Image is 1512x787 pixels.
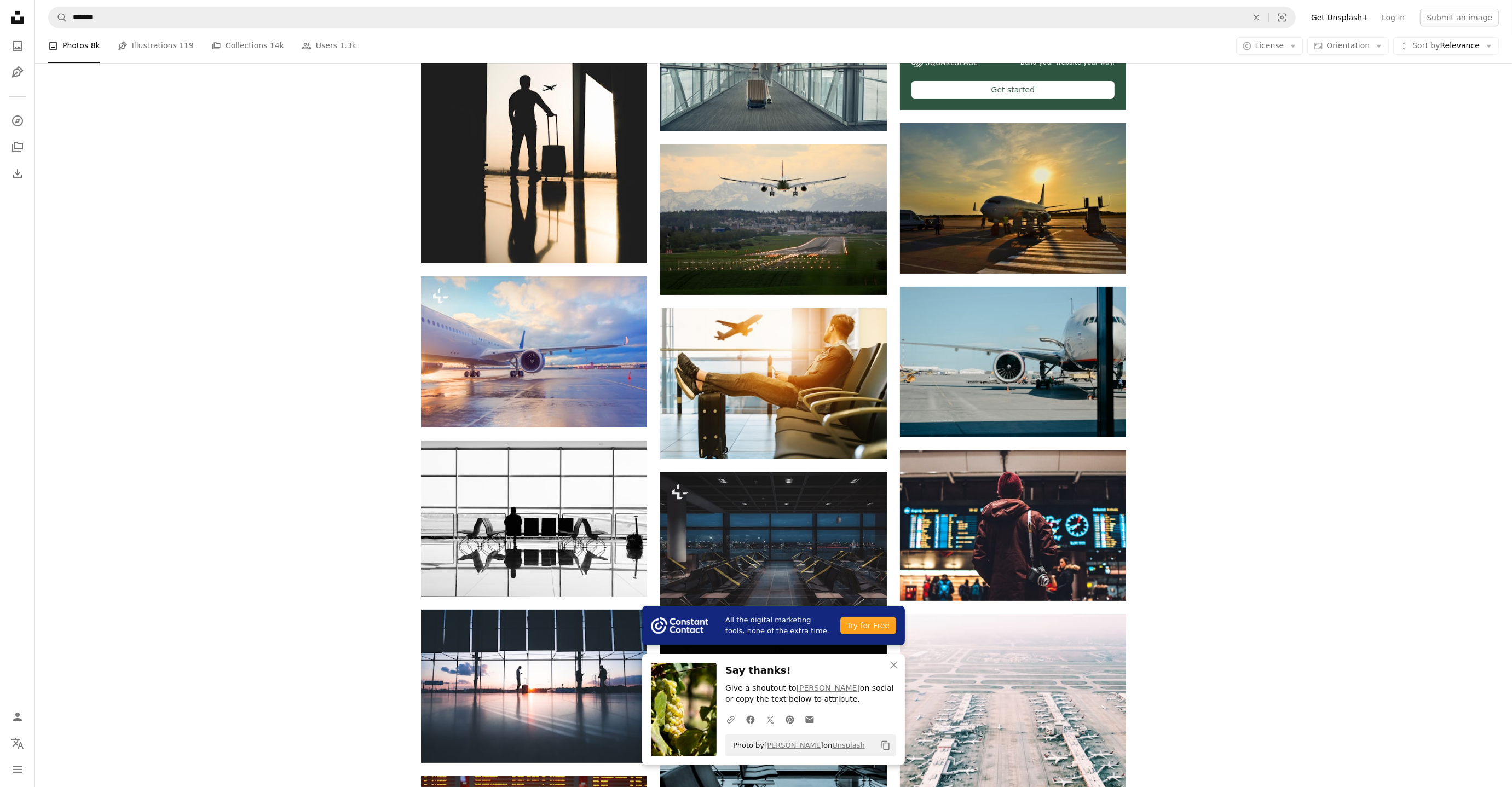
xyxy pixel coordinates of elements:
[48,7,1296,28] form: Find visuals sitewide
[900,287,1126,437] img: white airliner on runway
[1305,9,1375,26] a: Get Unsplash+
[1255,41,1284,50] span: License
[900,123,1126,274] img: white airplane parked during daytime
[660,472,886,623] img: A wide-angle view of a dark empty abandoned quarantined waiting hall of a modern airport terminal...
[660,308,886,459] img: man sitting on gang chair with feet on luggage looking at airplane
[797,684,860,692] a: [PERSON_NAME]
[840,617,896,634] div: Try for Free
[211,28,284,63] a: Collections 14k
[421,347,647,357] a: Evening view of a passenger plane wing with engine
[421,681,647,691] a: silhouette of person across gray clouds
[900,193,1126,203] a: white airplane parked during daytime
[7,110,28,132] a: Explore
[832,741,864,749] a: Unsplash
[7,759,28,780] button: Menu
[1326,41,1370,50] span: Orientation
[1269,7,1295,28] button: Visual search
[118,28,194,63] a: Illustrations 119
[900,357,1126,367] a: white airliner on runway
[7,7,28,31] a: Home — Unsplash
[900,450,1126,601] img: person looking up to the flight schedules
[302,28,356,63] a: Users 1.3k
[642,606,905,645] a: All the digital marketing tools, none of the extra time.Try for Free
[725,663,896,679] h3: Say thanks!
[780,708,800,730] a: Share on Pinterest
[1412,41,1440,50] span: Sort by
[876,736,895,755] button: Copy to clipboard
[764,741,823,749] a: [PERSON_NAME]
[7,163,28,184] a: Download History
[760,708,780,730] a: Share on Twitter
[1244,7,1268,28] button: Clear
[1236,37,1303,55] button: License
[660,144,886,295] img: white biplane
[800,708,820,730] a: Share over email
[741,708,760,730] a: Share on Facebook
[7,732,28,754] button: Language
[725,615,832,636] span: All the digital marketing tools, none of the extra time.
[660,542,886,552] a: A wide-angle view of a dark empty abandoned quarantined waiting hall of a modern airport terminal...
[421,117,647,127] a: silhouette of man holding luggage inside airport
[270,40,284,52] span: 14k
[7,706,28,728] a: Log in / Sign up
[421,513,647,523] a: man sitting on gang chair during daytime
[900,722,1126,732] a: aerial view of airport with lots of airplanes during daytime
[7,136,28,158] a: Collections
[179,40,194,52] span: 119
[911,81,1115,99] div: Get started
[1420,9,1499,26] button: Submit an image
[1375,9,1411,26] a: Log in
[651,617,708,634] img: file-1754318165549-24bf788d5b37
[1412,40,1480,51] span: Relevance
[421,441,647,597] img: man sitting on gang chair during daytime
[7,61,28,83] a: Illustrations
[1393,37,1499,55] button: Sort byRelevance
[421,276,647,427] img: Evening view of a passenger plane wing with engine
[725,683,896,705] p: Give a shoutout to on social or copy the text below to attribute.
[49,7,67,28] button: Search Unsplash
[421,610,647,763] img: silhouette of person across gray clouds
[900,520,1126,530] a: person looking up to the flight schedules
[340,40,356,52] span: 1.3k
[728,737,865,754] span: Photo by on
[660,215,886,224] a: white biplane
[1307,37,1389,55] button: Orientation
[7,35,28,57] a: Photos
[660,378,886,388] a: man sitting on gang chair with feet on luggage looking at airplane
